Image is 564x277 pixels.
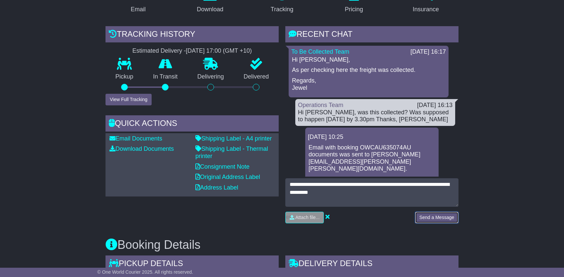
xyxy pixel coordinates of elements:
a: To Be Collected Team [291,48,349,55]
div: Download [197,5,223,14]
p: More details about booking: . [309,176,435,183]
h3: Booking Details [106,238,458,251]
a: Shipping Label - Thermal printer [195,145,268,159]
a: Shipping Label - A4 printer [195,135,272,142]
div: [DATE] 16:13 [417,102,453,109]
button: Send a Message [415,212,458,223]
a: Download Documents [109,145,174,152]
p: Delivered [234,73,279,81]
div: Tracking [271,5,293,14]
p: Hi [PERSON_NAME], [292,56,445,64]
span: © One World Courier 2025. All rights reserved. [97,269,193,275]
a: Original Address Label [195,174,260,180]
div: Tracking history [106,26,279,44]
a: Address Label [195,184,238,191]
button: View Full Tracking [106,94,152,105]
a: Email Documents [109,135,162,142]
div: [DATE] 17:00 (GMT +10) [186,47,252,55]
div: Delivery Details [285,255,458,273]
div: Pickup Details [106,255,279,273]
a: here [382,176,394,183]
a: Operations Team [298,102,343,108]
p: Pickup [106,73,143,81]
div: Insurance [413,5,439,14]
div: [DATE] 10:25 [308,134,436,141]
div: Estimated Delivery - [106,47,279,55]
div: [DATE] 16:17 [410,48,446,56]
div: Pricing [345,5,363,14]
p: As per checking here the freight was collected. [292,67,445,74]
div: RECENT CHAT [285,26,458,44]
div: Email [131,5,146,14]
p: Delivering [187,73,234,81]
p: Email with booking OWCAU635074AU documents was sent to [PERSON_NAME][EMAIL_ADDRESS][PERSON_NAME][... [309,144,435,173]
div: Quick Actions [106,115,279,133]
p: In Transit [143,73,188,81]
div: Hi [PERSON_NAME], was this collected? Was supposed to happen [DATE] by 3.30pm Thanks, [PERSON_NAME] [298,109,453,123]
p: Regards, Jewel [292,77,445,91]
a: Consignment Note [195,163,249,170]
